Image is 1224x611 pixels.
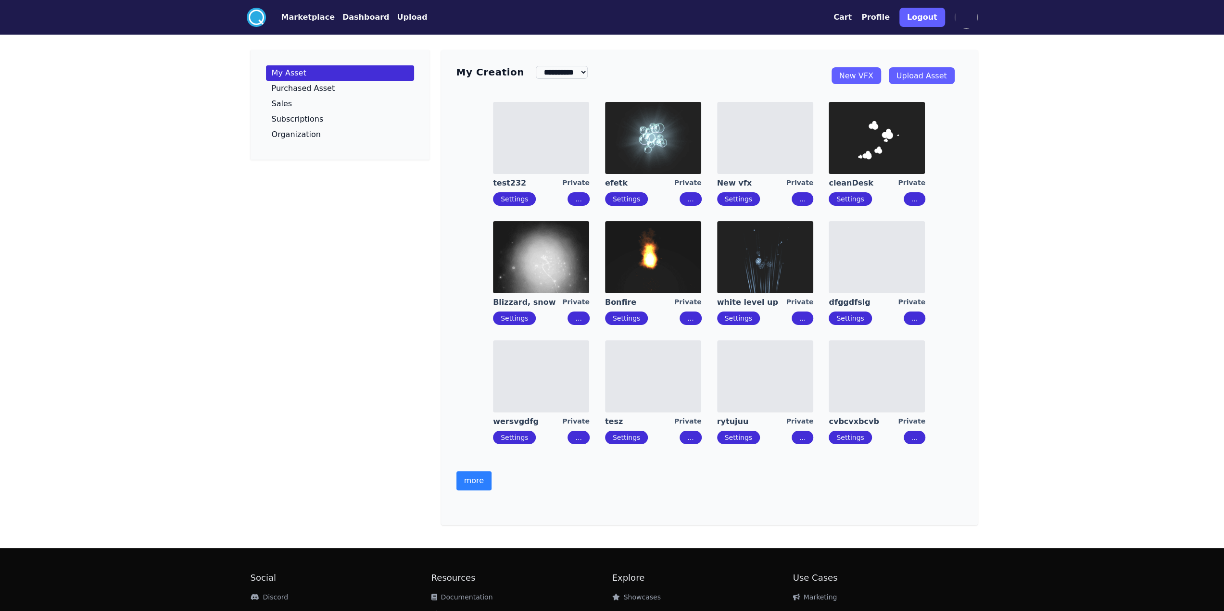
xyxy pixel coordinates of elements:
a: tesz [605,416,674,427]
a: cvbcvxbcvb [829,416,898,427]
a: Marketplace [266,12,335,23]
a: Sales [266,96,414,112]
div: Private [786,416,814,427]
p: Subscriptions [272,115,324,123]
button: Logout [899,8,945,27]
button: ... [568,192,589,206]
img: imgAlt [717,102,813,174]
div: Private [674,297,702,308]
a: cleanDesk [829,178,898,188]
h2: Social [251,571,431,585]
div: Private [562,297,590,308]
h3: My Creation [456,65,524,79]
div: Private [674,416,702,427]
img: profile [955,6,978,29]
a: Subscriptions [266,112,414,127]
button: ... [904,312,925,325]
button: Settings [493,431,536,444]
button: Marketplace [281,12,335,23]
div: Private [898,297,925,308]
h2: Resources [431,571,612,585]
a: Profile [861,12,890,23]
a: Settings [501,195,528,203]
button: Settings [717,192,760,206]
a: Settings [725,314,752,322]
a: Settings [501,434,528,441]
a: Settings [501,314,528,322]
button: ... [680,431,701,444]
a: white level up [717,297,786,308]
a: Settings [836,314,864,322]
a: Upload Asset [889,67,955,84]
a: test232 [493,178,562,188]
img: imgAlt [493,221,589,293]
img: imgAlt [717,221,813,293]
h2: Explore [612,571,793,585]
p: Organization [272,131,321,138]
a: rytujuu [717,416,786,427]
div: Private [786,178,814,188]
a: Organization [266,127,414,142]
a: Purchased Asset [266,81,414,96]
img: imgAlt [493,102,589,174]
a: Documentation [431,593,493,601]
button: Settings [829,312,871,325]
a: Dashboard [335,12,390,23]
div: Private [562,416,590,427]
h2: Use Cases [793,571,974,585]
p: Purchased Asset [272,85,335,92]
button: ... [792,192,813,206]
button: ... [904,192,925,206]
button: Settings [605,192,648,206]
button: Dashboard [342,12,390,23]
button: ... [792,431,813,444]
div: Private [898,416,925,427]
button: ... [680,312,701,325]
button: ... [680,192,701,206]
img: imgAlt [493,340,589,412]
button: more [456,471,492,490]
button: Settings [605,431,648,444]
a: Settings [836,434,864,441]
a: Discord [251,593,289,601]
button: ... [904,431,925,444]
button: Upload [397,12,427,23]
button: Settings [717,312,760,325]
a: New VFX [832,67,881,84]
img: imgAlt [605,340,701,412]
button: Settings [829,192,871,206]
a: Bonfire [605,297,674,308]
a: Settings [613,195,640,203]
a: Showcases [612,593,661,601]
a: wersvgdfg [493,416,562,427]
img: imgAlt [829,102,925,174]
button: ... [568,431,589,444]
a: Settings [613,434,640,441]
a: Logout [899,4,945,31]
button: Settings [493,192,536,206]
a: Settings [613,314,640,322]
img: imgAlt [605,221,701,293]
a: Settings [725,434,752,441]
p: Sales [272,100,292,108]
div: Private [562,178,590,188]
button: ... [792,312,813,325]
img: imgAlt [829,340,925,412]
img: imgAlt [605,102,701,174]
a: Marketing [793,593,837,601]
a: Upload [389,12,427,23]
div: Private [674,178,702,188]
button: Settings [717,431,760,444]
button: Cart [833,12,852,23]
img: imgAlt [717,340,813,412]
a: My Asset [266,65,414,81]
button: Settings [493,312,536,325]
button: ... [568,312,589,325]
img: imgAlt [829,221,925,293]
a: Blizzard, snow [493,297,562,308]
button: Settings [605,312,648,325]
div: Private [786,297,814,308]
p: My Asset [272,69,306,77]
div: Private [898,178,925,188]
button: Settings [829,431,871,444]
